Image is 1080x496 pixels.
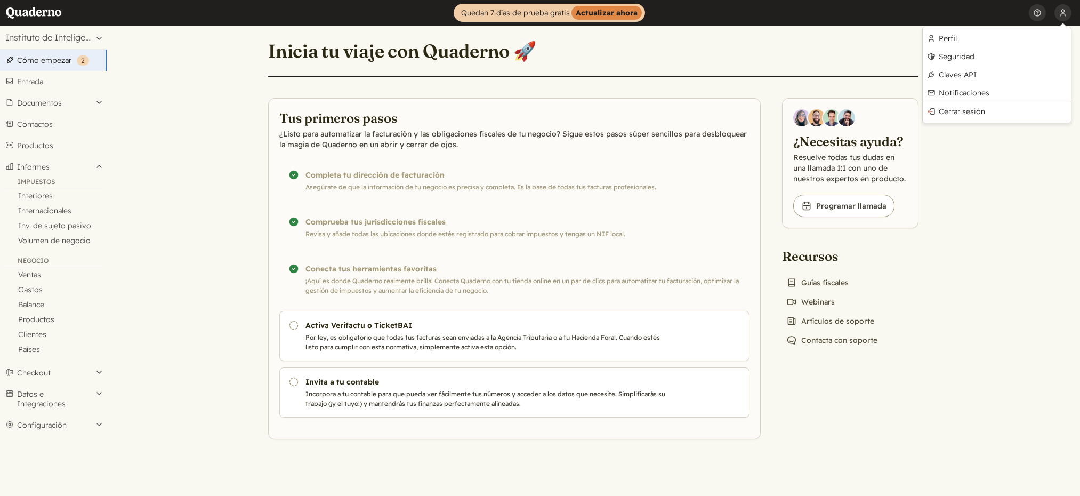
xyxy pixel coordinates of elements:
[793,133,907,150] h2: ¿Necesitas ayuda?
[838,109,855,126] img: Javier Rubio, DevRel at Quaderno
[305,320,669,331] h3: Activa Verifactu o TicketBAI
[305,333,669,352] p: Por ley, es obligatorio que todas tus facturas sean enviadas a la Agencia Tributaria o a tu Hacie...
[793,109,810,126] img: Diana Carrasco, Account Executive at Quaderno
[923,102,1071,121] a: Cerrar sesión
[923,66,1071,84] a: Claves API
[793,195,894,217] a: Programar llamada
[782,314,878,329] a: Artículos de soporte
[268,39,536,63] h1: Inicia tu viaje con Quaderno 🚀
[305,377,669,387] h3: Invita a tu contable
[823,109,840,126] img: Ivo Oltmans, Business Developer at Quaderno
[279,311,749,361] a: Activa Verifactu o TicketBAI Por ley, es obligatorio que todas tus facturas sean enviadas a la Ag...
[782,275,853,290] a: Guías fiscales
[782,294,839,309] a: Webinars
[808,109,825,126] img: Jairo Fumero, Account Executive at Quaderno
[571,6,642,20] strong: Actualizar ahora
[4,178,102,188] div: Impuestos
[923,84,1071,102] a: Notificaciones
[279,129,749,150] p: ¿Listo para automatizar la facturación y las obligaciones fiscales de tu negocio? Sigue estos pas...
[4,257,102,267] div: Negocio
[793,152,907,184] p: Resuelve todas tus dudas en una llamada 1:1 con uno de nuestros expertos en producto.
[782,333,882,348] a: Contacta con soporte
[305,389,669,409] p: Incorpora a tu contable para que pueda ver fácilmente tus números y acceder a los datos que neces...
[923,29,1071,47] a: Perfil
[923,47,1071,66] a: Seguridad
[782,247,882,265] h2: Recursos
[454,4,645,22] a: Quedan 7 días de prueba gratisActualizar ahora
[81,57,85,65] span: 2
[279,109,749,126] h2: Tus primeros pasos
[279,367,749,418] a: Invita a tu contable Incorpora a tu contable para que pueda ver fácilmente tus números y acceder ...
